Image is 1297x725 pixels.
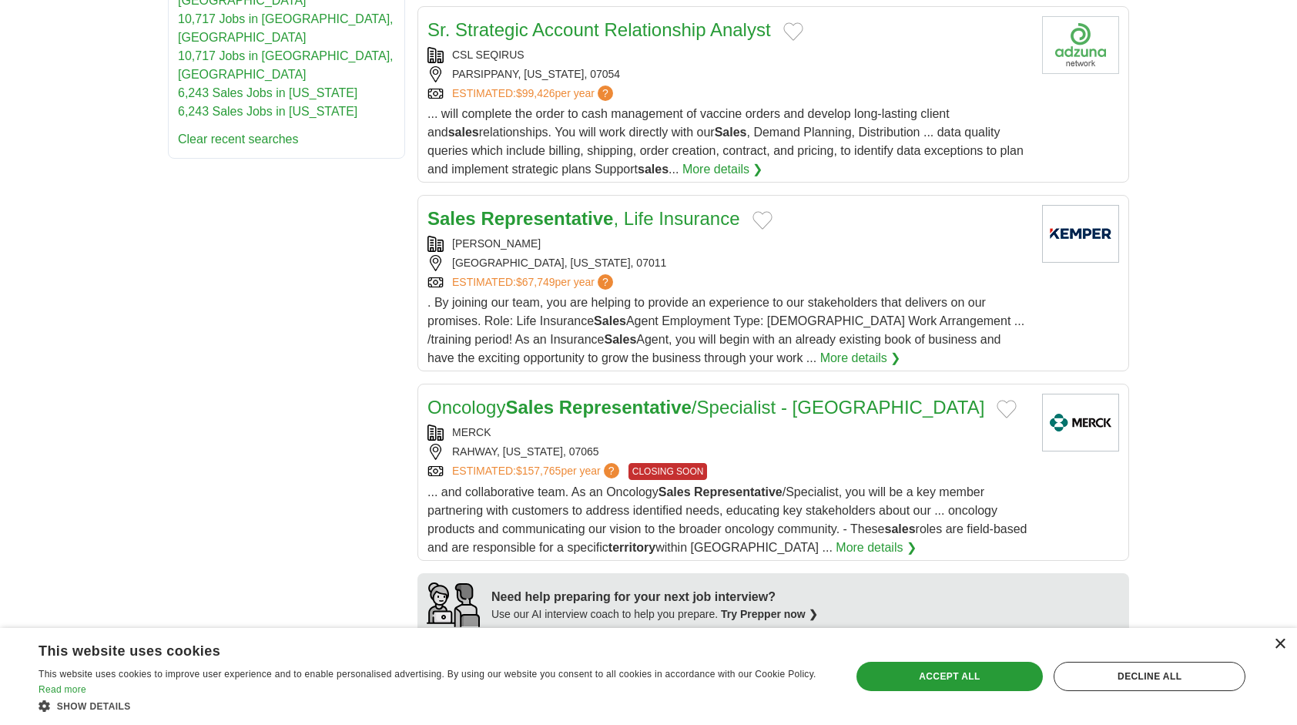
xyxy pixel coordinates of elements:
div: Decline all [1054,662,1245,691]
div: [GEOGRAPHIC_DATA], [US_STATE], 07011 [427,255,1030,271]
img: Merck logo [1042,394,1119,451]
div: Show details [39,698,826,713]
span: $99,426 [516,87,555,99]
strong: sales [638,163,669,176]
strong: Sales [427,208,476,229]
div: Use our AI interview coach to help you prepare. [491,606,818,623]
span: Show details [57,701,131,712]
strong: Sales [659,485,691,498]
div: This website uses cookies [39,637,788,660]
span: ? [598,86,613,101]
strong: sales [885,522,916,535]
a: Clear recent searches [178,133,299,146]
span: ? [604,463,619,478]
a: Try Prepper now ❯ [721,608,818,620]
div: CSL SEQIRUS [427,47,1030,63]
strong: Representative [481,208,613,229]
a: ESTIMATED:$67,749per year? [452,274,616,290]
a: [PERSON_NAME] [452,237,541,250]
a: 10,717 Jobs in [GEOGRAPHIC_DATA], [GEOGRAPHIC_DATA] [178,12,394,44]
span: . By joining our team, you are helping to provide an experience to our stakeholders that delivers... [427,296,1024,364]
a: Sales Representative, Life Insurance [427,208,740,229]
strong: Representative [559,397,692,418]
strong: Representative [694,485,783,498]
a: Read more, opens a new window [39,684,86,695]
span: ? [598,274,613,290]
button: Add to favorite jobs [783,22,803,41]
a: More details ❯ [820,349,901,368]
strong: Sales [594,314,626,327]
span: $157,765 [516,465,561,477]
div: RAHWAY, [US_STATE], 07065 [427,444,1030,460]
button: Add to favorite jobs [997,400,1017,418]
span: CLOSING SOON [628,463,708,480]
strong: Sales [715,126,747,139]
div: Need help preparing for your next job interview? [491,588,818,606]
span: This website uses cookies to improve user experience and to enable personalised advertising. By u... [39,669,816,680]
a: Sr. Strategic Account Relationship Analyst [427,19,771,40]
a: 6,243 Sales Jobs in [US_STATE] [178,105,357,118]
a: MERCK [452,426,491,438]
a: 6,243 Sales Jobs in [US_STATE] [178,86,357,99]
div: PARSIPPANY, [US_STATE], 07054 [427,66,1030,82]
a: ESTIMATED:$157,765per year? [452,463,622,480]
strong: sales [448,126,479,139]
strong: Sales [505,397,554,418]
img: Kemper logo [1042,205,1119,263]
span: ... and collaborative team. As an Oncology /Specialist, you will be a key member partnering with ... [427,485,1027,554]
div: Close [1274,639,1285,650]
a: More details ❯ [836,539,917,557]
span: $67,749 [516,276,555,288]
a: OncologySales Representative/Specialist - [GEOGRAPHIC_DATA] [427,397,984,418]
a: ESTIMATED:$99,426per year? [452,86,616,102]
a: 10,717 Jobs in [GEOGRAPHIC_DATA], [GEOGRAPHIC_DATA] [178,49,394,81]
div: Accept all [856,662,1044,691]
button: Add to favorite jobs [752,211,773,230]
img: Company logo [1042,16,1119,74]
span: ... will complete the order to cash management of vaccine orders and develop long-lasting client ... [427,107,1024,176]
strong: Sales [604,333,636,346]
a: More details ❯ [682,160,763,179]
strong: territory [608,541,655,554]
